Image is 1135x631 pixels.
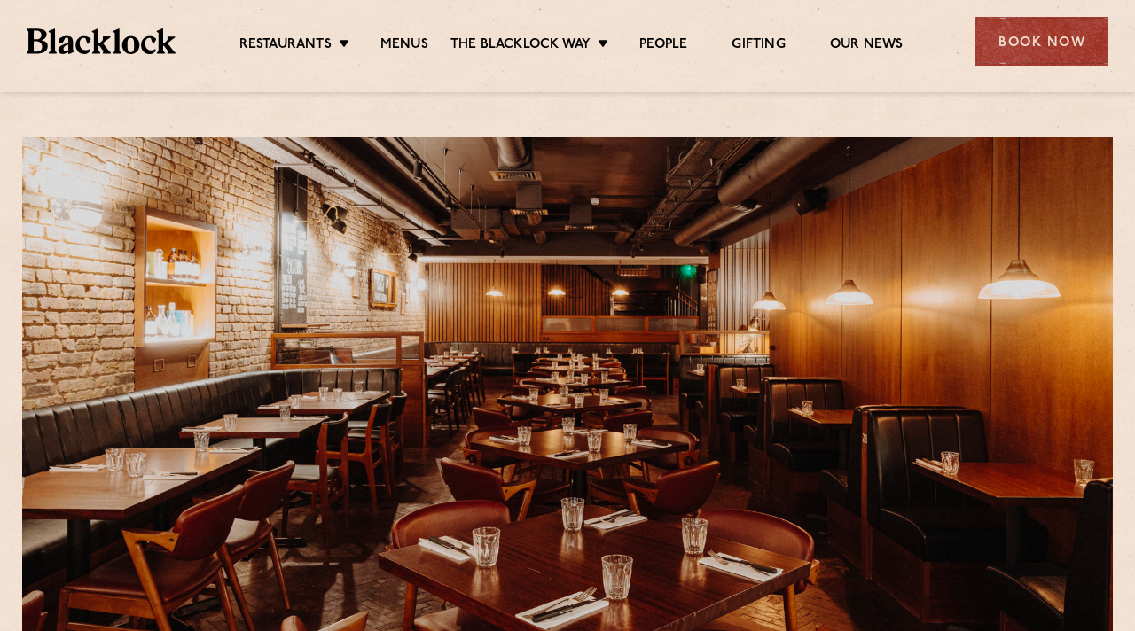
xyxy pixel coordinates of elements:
[239,36,332,56] a: Restaurants
[830,36,904,56] a: Our News
[639,36,687,56] a: People
[450,36,591,56] a: The Blacklock Way
[27,28,176,53] img: BL_Textured_Logo-footer-cropped.svg
[380,36,428,56] a: Menus
[732,36,785,56] a: Gifting
[975,17,1108,66] div: Book Now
